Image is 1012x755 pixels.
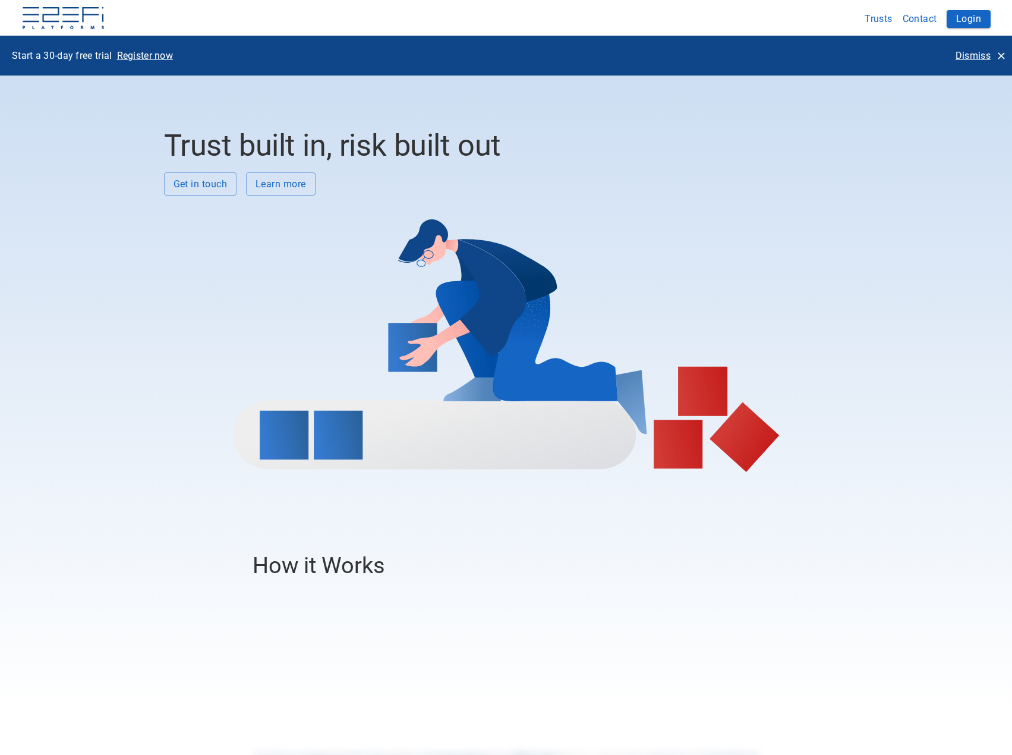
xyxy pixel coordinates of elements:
[164,128,849,163] h2: Trust built in, risk built out
[12,49,112,62] p: Start a 30-day free trial
[112,45,178,66] button: Register now
[951,45,1010,66] button: Dismiss
[117,49,174,62] p: Register now
[956,49,991,62] p: Dismiss
[164,172,237,196] button: Get in touch
[246,172,316,196] button: Learn more
[253,552,759,578] h3: How it Works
